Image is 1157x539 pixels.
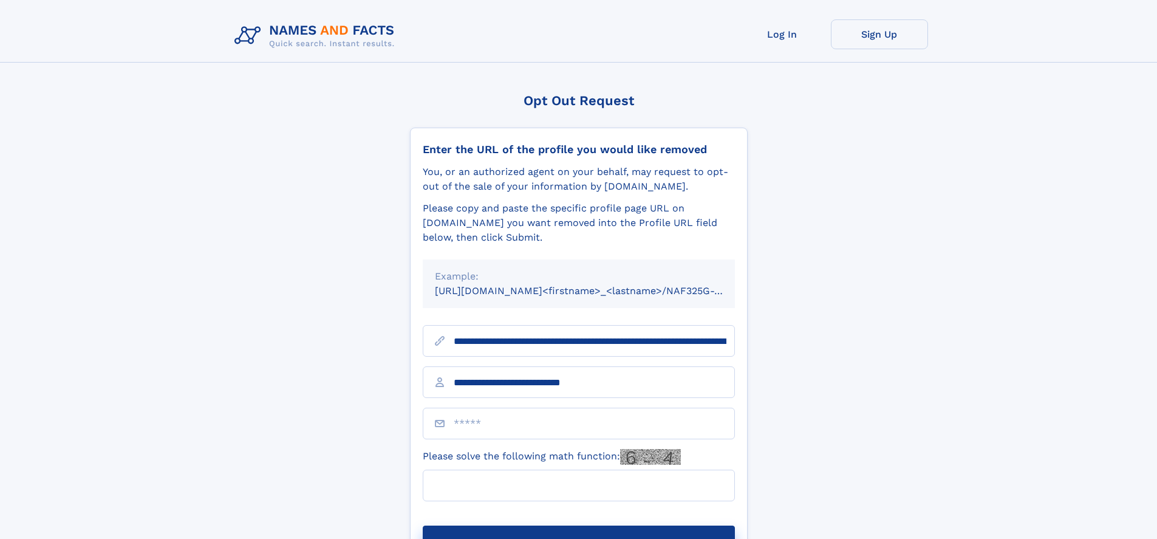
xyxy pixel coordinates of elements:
[423,143,735,156] div: Enter the URL of the profile you would like removed
[410,93,748,108] div: Opt Out Request
[423,201,735,245] div: Please copy and paste the specific profile page URL on [DOMAIN_NAME] you want removed into the Pr...
[734,19,831,49] a: Log In
[423,165,735,194] div: You, or an authorized agent on your behalf, may request to opt-out of the sale of your informatio...
[831,19,928,49] a: Sign Up
[435,285,758,297] small: [URL][DOMAIN_NAME]<firstname>_<lastname>/NAF325G-xxxxxxxx
[435,269,723,284] div: Example:
[230,19,404,52] img: Logo Names and Facts
[423,449,681,465] label: Please solve the following math function:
